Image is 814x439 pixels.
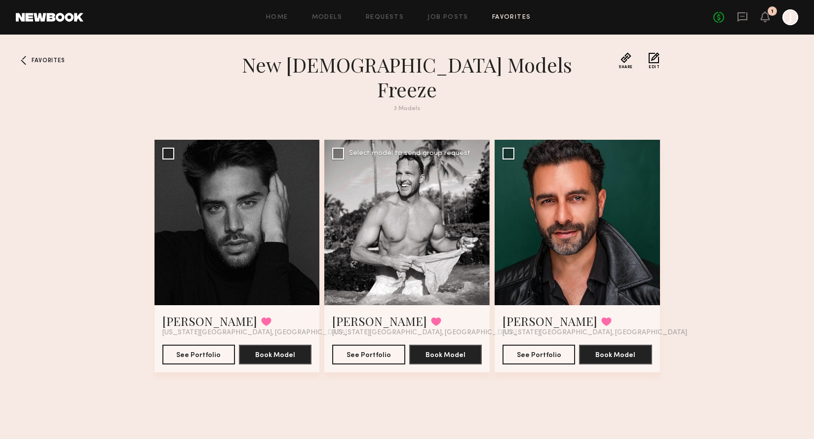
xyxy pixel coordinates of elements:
span: [US_STATE][GEOGRAPHIC_DATA], [GEOGRAPHIC_DATA] [503,329,687,337]
span: Favorites [32,58,65,64]
a: Favorites [492,14,531,21]
span: [US_STATE][GEOGRAPHIC_DATA], [GEOGRAPHIC_DATA] [332,329,517,337]
a: Book Model [579,350,652,359]
button: Edit [649,52,659,69]
span: Share [619,65,633,69]
a: [PERSON_NAME] [503,313,597,329]
a: Book Model [409,350,482,359]
a: [PERSON_NAME] [162,313,257,329]
div: 3 Models [230,106,585,112]
a: [PERSON_NAME] [332,313,427,329]
span: [US_STATE][GEOGRAPHIC_DATA], [GEOGRAPHIC_DATA] [162,329,347,337]
button: Book Model [409,345,482,364]
button: Share [619,52,633,69]
a: Home [266,14,288,21]
button: See Portfolio [162,345,235,364]
a: J [782,9,798,25]
button: See Portfolio [332,345,405,364]
div: Select model to send group request [349,150,470,157]
div: 1 [771,9,774,14]
button: See Portfolio [503,345,575,364]
button: Book Model [239,345,311,364]
h1: new [DEMOGRAPHIC_DATA] models freeze [230,52,585,102]
a: Models [312,14,342,21]
button: Book Model [579,345,652,364]
a: Favorites [16,52,32,68]
a: Requests [366,14,404,21]
a: Job Posts [427,14,468,21]
a: Book Model [239,350,311,359]
span: Edit [649,65,659,69]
